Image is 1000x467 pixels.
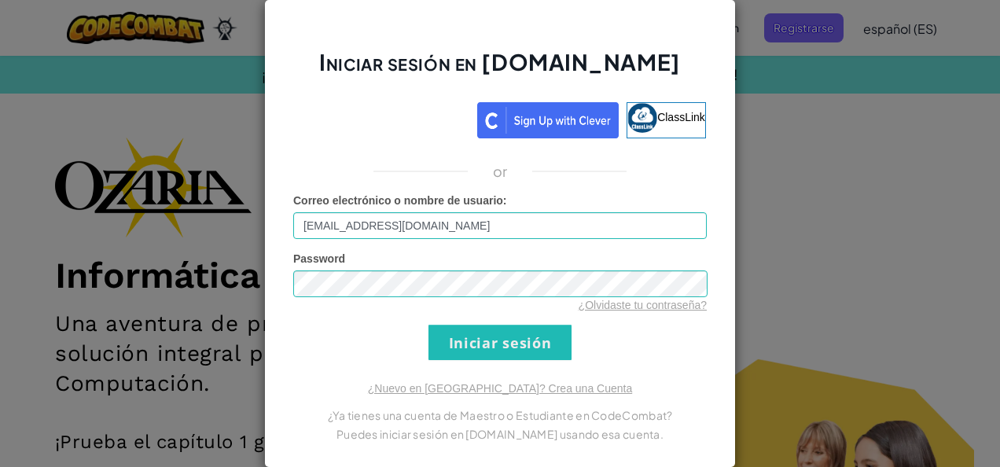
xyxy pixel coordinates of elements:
a: ¿Olvidaste tu contraseña? [579,299,707,311]
p: ¿Ya tienes una cuenta de Maestro o Estudiante en CodeCombat? [293,406,707,425]
iframe: Botón Iniciar sesión con Google [286,101,477,135]
a: ¿Nuevo en [GEOGRAPHIC_DATA]? Crea una Cuenta [368,382,632,395]
span: Correo electrónico o nombre de usuario [293,194,503,207]
input: Iniciar sesión [428,325,572,360]
p: Puedes iniciar sesión en [DOMAIN_NAME] usando esa cuenta. [293,425,707,443]
p: or [493,162,508,181]
span: Password [293,252,345,265]
img: clever_sso_button@2x.png [477,102,619,138]
img: classlink-logo-small.png [627,103,657,133]
h2: Iniciar sesión en [DOMAIN_NAME] [293,47,707,93]
span: ClassLink [657,111,705,123]
label: : [293,193,507,208]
